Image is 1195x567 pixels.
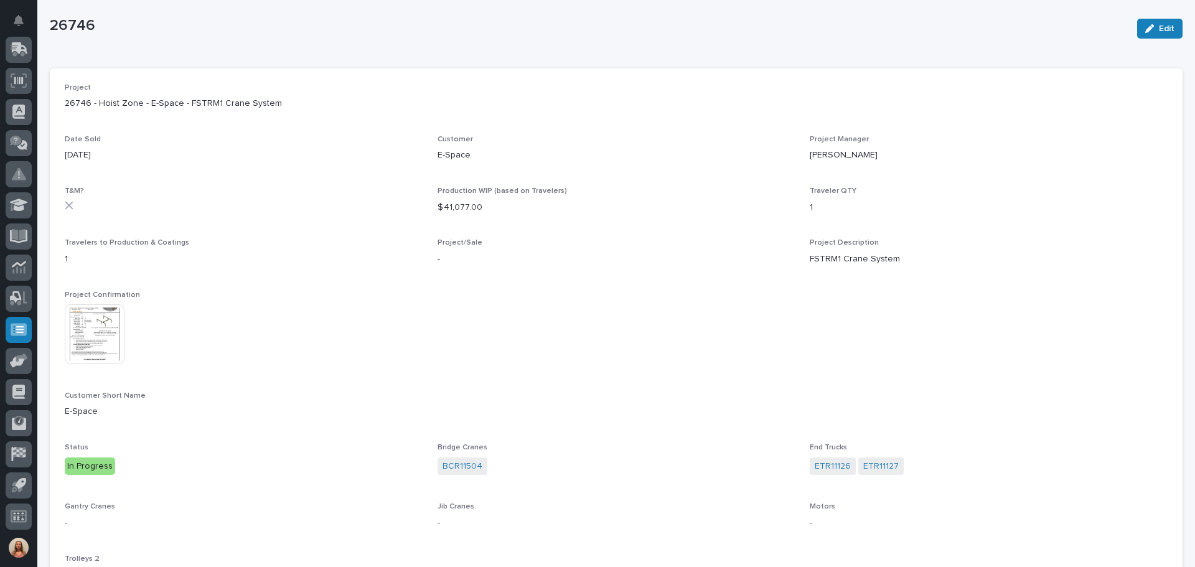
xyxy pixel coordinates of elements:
p: - [438,253,795,266]
span: Gantry Cranes [65,503,115,510]
a: ETR11126 [815,460,851,473]
p: E-Space [438,149,795,162]
p: 26746 [50,17,1127,35]
p: [PERSON_NAME] [810,149,1168,162]
span: Project Confirmation [65,291,140,299]
span: Bridge Cranes [438,444,487,451]
p: - [438,517,795,530]
p: FSTRM1 Crane System [810,253,1168,266]
span: Traveler QTY [810,187,856,195]
span: End Trucks [810,444,847,451]
p: [DATE] [65,149,423,162]
a: BCR11504 [443,460,482,473]
span: Edit [1159,23,1174,34]
span: Project [65,84,91,91]
span: Customer [438,136,473,143]
span: Trolleys 2 [65,555,100,563]
span: Jib Cranes [438,503,474,510]
span: Status [65,444,88,451]
p: E-Space [65,405,1168,418]
span: Date Sold [65,136,101,143]
p: 1 [810,201,1168,214]
button: Notifications [6,7,32,34]
span: Travelers to Production & Coatings [65,239,189,246]
span: T&M? [65,187,84,195]
span: Project/Sale [438,239,482,246]
p: $ 41,077.00 [438,201,795,214]
button: users-avatar [6,535,32,561]
p: - [65,517,423,530]
span: Project Manager [810,136,869,143]
span: Customer Short Name [65,392,146,400]
span: Production WIP (based on Travelers) [438,187,567,195]
span: Motors [810,503,835,510]
p: 26746 - Hoist Zone - E-Space - FSTRM1 Crane System [65,97,1168,110]
button: Edit [1137,19,1183,39]
div: In Progress [65,457,115,476]
span: Project Description [810,239,879,246]
p: 1 [65,253,423,266]
p: - [810,517,1168,530]
a: ETR11127 [863,460,899,473]
div: Notifications [16,15,32,35]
